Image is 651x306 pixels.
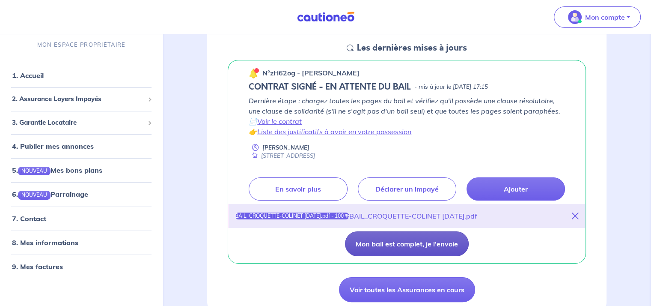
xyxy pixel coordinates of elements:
h5: CONTRAT SIGNÉ - EN ATTENTE DU BAIL [249,82,411,92]
img: 🔔 [249,68,259,78]
p: n°zH62og - [PERSON_NAME] [262,68,360,78]
div: BAIL_CROQUETTE-COLINET [DATE].pdf - 100 % [235,213,349,219]
p: [PERSON_NAME] [262,144,309,152]
div: 3. Garantie Locataire [3,114,159,131]
img: Cautioneo [294,12,358,22]
a: Ajouter [467,177,565,201]
p: Dernière étape : chargez toutes les pages du bail et vérifiez qu'il possède une clause résolutoir... [249,96,565,137]
a: Voir toutes les Assurances en cours [339,277,475,302]
div: 9. Mes factures [3,258,159,275]
a: 1. Accueil [12,72,44,80]
a: 6.NOUVEAUParrainage [12,190,88,199]
a: 7. Contact [12,214,46,223]
img: illu_account_valid_menu.svg [568,10,582,24]
a: En savoir plus [249,177,347,201]
a: Voir le contrat [257,117,302,126]
a: Liste des justificatifs à avoir en votre possession [257,127,411,136]
div: 6.NOUVEAUParrainage [3,186,159,203]
button: Mon bail est complet, je l'envoie [345,231,469,256]
div: 8. Mes informations [3,234,159,251]
a: Déclarer un impayé [358,177,456,201]
div: 1. Accueil [3,67,159,84]
button: illu_account_valid_menu.svgMon compte [554,6,641,28]
span: 2. Assurance Loyers Impayés [12,95,144,105]
h5: Les dernières mises à jours [357,43,467,53]
p: - mis à jour le [DATE] 17:15 [414,83,488,91]
div: state: CONTRACT-SIGNED, Context: LESS-THAN-6-MONTHS,NO-CERTIFICATE,ALONE,LESSOR-DOCUMENTS [249,82,565,92]
div: [STREET_ADDRESS] [249,152,315,160]
i: close-button-title [572,213,579,219]
a: 4. Publier mes annonces [12,142,94,151]
div: 2. Assurance Loyers Impayés [3,91,159,108]
div: 5.NOUVEAUMes bons plans [3,162,159,179]
p: Déclarer un impayé [375,185,439,193]
p: Ajouter [504,185,528,193]
p: Mon compte [585,12,625,22]
a: 5.NOUVEAUMes bons plans [12,166,102,175]
div: 4. Publier mes annonces [3,138,159,155]
a: 8. Mes informations [12,238,78,247]
p: En savoir plus [275,185,321,193]
div: BAIL_CROQUETTE-COLINET [DATE].pdf [349,211,477,221]
p: MON ESPACE PROPRIÉTAIRE [37,41,125,49]
span: 3. Garantie Locataire [12,118,144,128]
div: 7. Contact [3,210,159,227]
a: 9. Mes factures [12,262,63,271]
